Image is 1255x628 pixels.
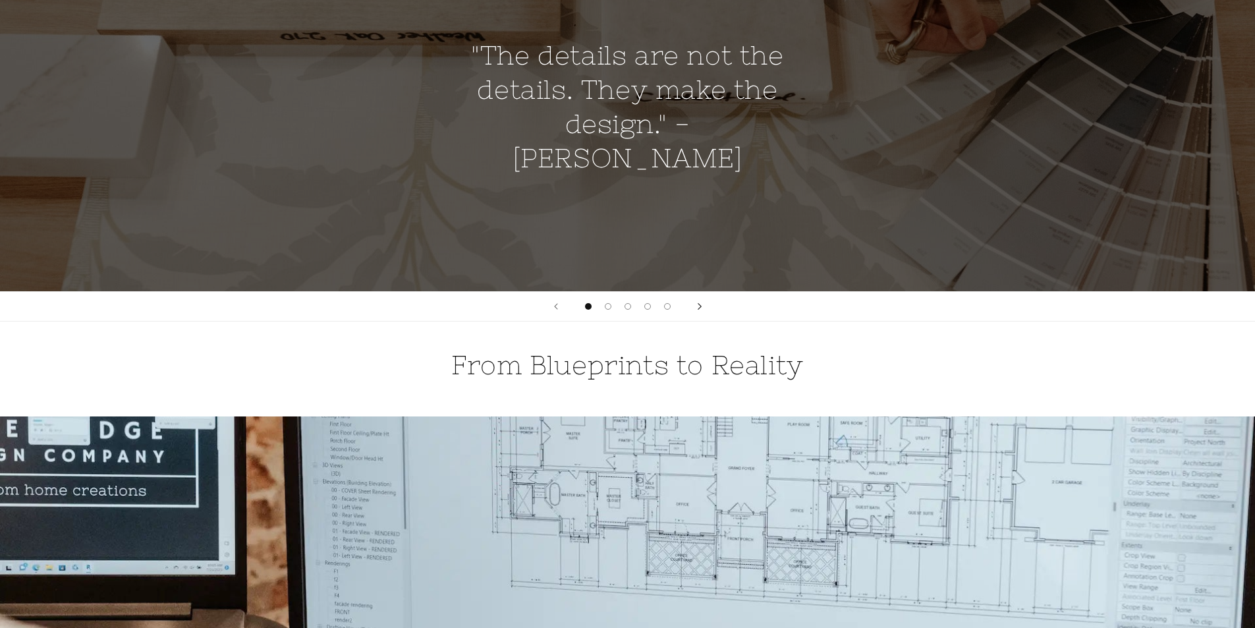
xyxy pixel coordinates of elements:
button: Load slide 5 of 5 [657,297,677,316]
button: Previous slide [542,292,571,321]
h2: "The details are not the details. They make the design." - [PERSON_NAME] [471,38,784,175]
button: Load slide 1 of 5 [578,297,598,316]
button: Load slide 3 of 5 [618,297,638,316]
button: Load slide 2 of 5 [598,297,618,316]
button: Load slide 4 of 5 [638,297,657,316]
button: Next slide [685,292,714,321]
h2: From Blueprints to Reality [265,348,990,382]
